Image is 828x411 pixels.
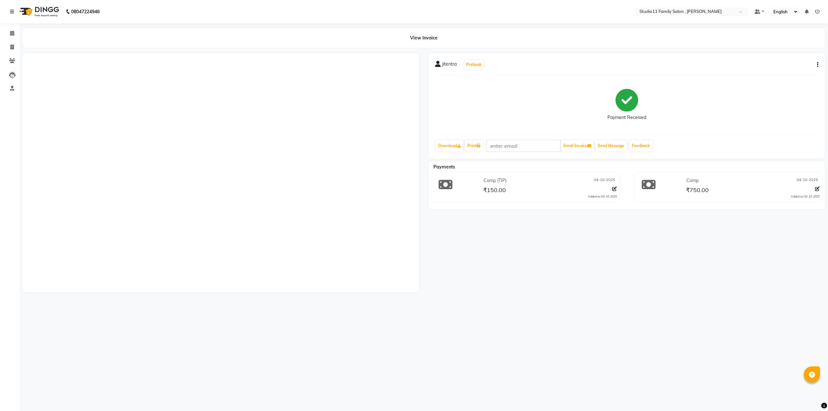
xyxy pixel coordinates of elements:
[486,140,561,152] input: enter email
[484,177,507,184] span: Comp (TIP)
[16,3,61,21] img: logo
[595,140,627,151] button: Send Message
[801,385,822,405] iframe: chat widget
[465,140,483,151] a: Print
[686,177,699,184] span: Comp
[23,28,825,48] div: View Invoice
[71,3,100,21] b: 08047224946
[433,164,455,170] span: Payments
[686,186,709,195] span: ₹750.00
[629,140,652,151] a: Feedback
[561,140,594,151] button: Email Invoice
[594,177,615,184] span: 04-10-2025
[607,114,646,121] div: Payment Received
[588,194,617,199] div: Added on 04-10-2025
[442,61,457,70] span: jitentra
[464,60,483,69] button: Prebook
[436,140,463,151] a: Download
[791,194,820,199] div: Added on 04-10-2025
[797,177,818,184] span: 04-10-2025
[483,186,506,195] span: ₹150.00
